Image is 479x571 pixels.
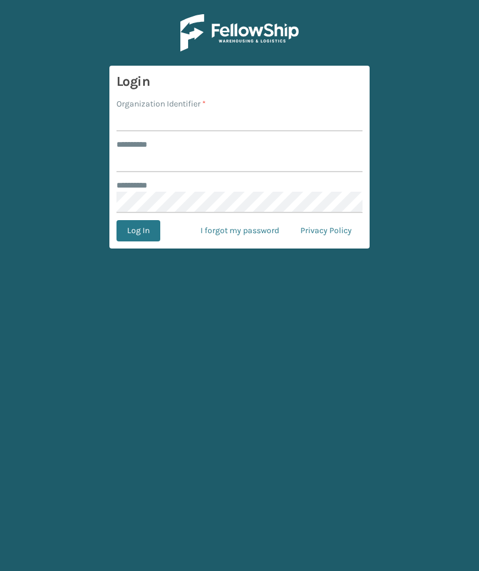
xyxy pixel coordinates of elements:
[190,220,290,241] a: I forgot my password
[180,14,299,51] img: Logo
[116,220,160,241] button: Log In
[116,98,206,110] label: Organization Identifier
[290,220,363,241] a: Privacy Policy
[116,73,363,91] h3: Login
